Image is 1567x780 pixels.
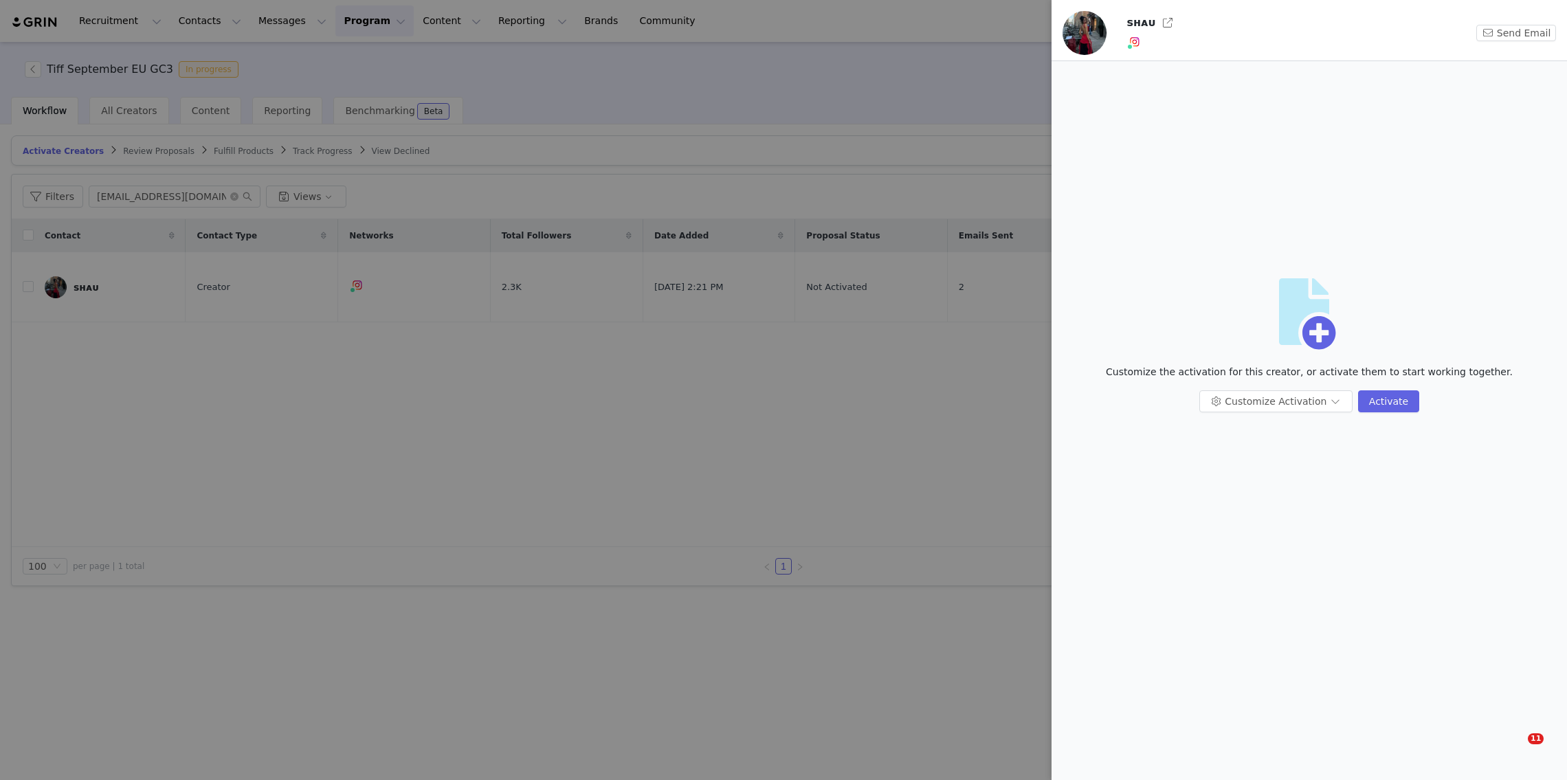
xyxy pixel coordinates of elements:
[1528,733,1544,744] span: 11
[1500,733,1533,766] iframe: Intercom live chat
[1129,36,1140,47] img: instagram.svg
[1476,25,1556,41] button: Send Email
[1199,390,1353,412] button: Customize Activation
[1126,14,1155,31] h3: ꜱʜᴀᴜ
[1358,390,1419,412] button: Activate
[1063,11,1107,55] img: 06cbdae9-2af2-489f-82f4-6c8a185c7708.jpg
[1106,365,1513,379] p: Customize the activation for this creator, or activate them to start working together.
